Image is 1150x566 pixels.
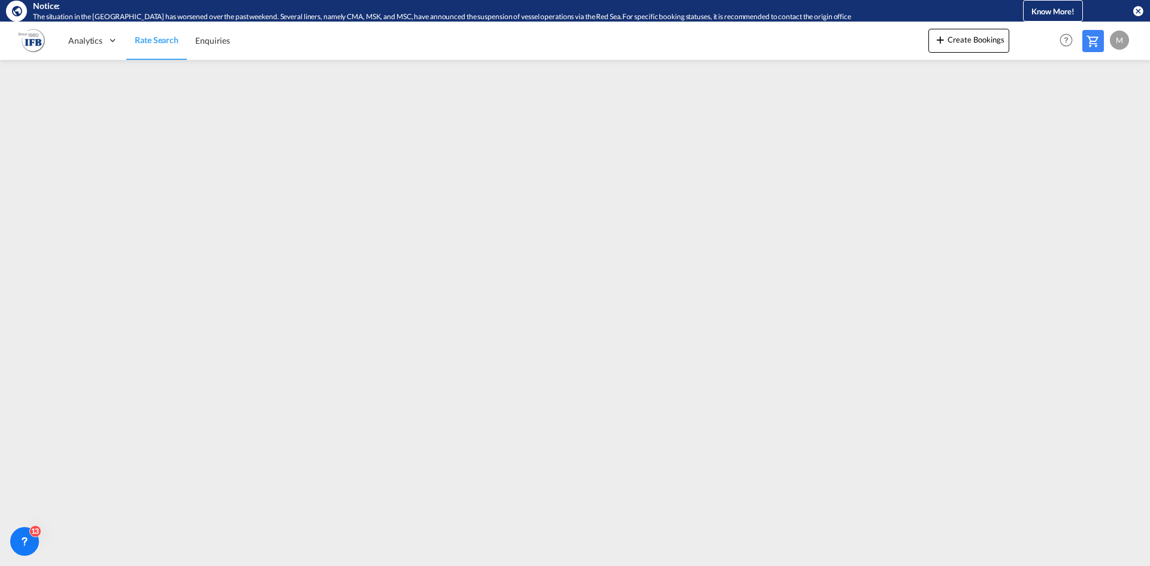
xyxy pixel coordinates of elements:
[195,35,230,46] span: Enquiries
[933,32,948,47] md-icon: icon-plus 400-fg
[928,29,1009,53] button: icon-plus 400-fgCreate Bookings
[33,12,973,22] div: The situation in the Red Sea has worsened over the past weekend. Several liners, namely CMA, MSK,...
[11,5,23,17] md-icon: icon-earth
[1056,30,1076,50] span: Help
[60,21,126,60] div: Analytics
[18,27,45,54] img: b628ab10256c11eeb52753acbc15d091.png
[1110,31,1129,50] div: M
[1031,7,1075,16] span: Know More!
[68,35,102,47] span: Analytics
[1132,5,1144,17] button: icon-close-circle
[135,35,178,45] span: Rate Search
[1056,30,1082,52] div: Help
[126,21,187,60] a: Rate Search
[187,21,238,60] a: Enquiries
